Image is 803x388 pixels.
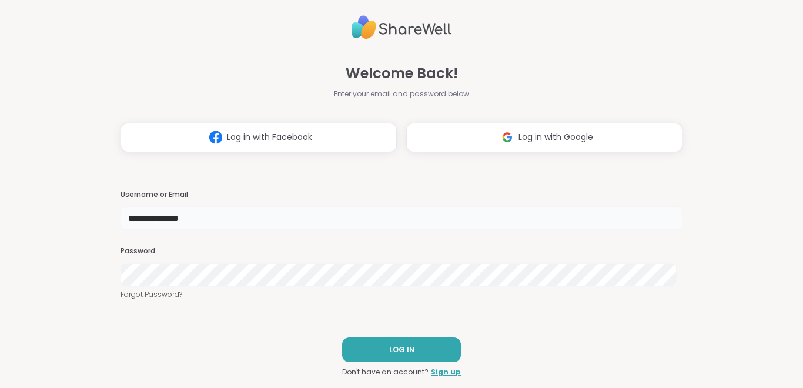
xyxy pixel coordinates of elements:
button: Log in with Facebook [121,123,397,152]
img: ShareWell Logomark [496,126,518,148]
span: LOG IN [389,344,414,355]
img: ShareWell Logo [352,11,451,44]
span: Enter your email and password below [334,89,469,99]
a: Sign up [431,367,461,377]
h3: Username or Email [121,190,682,200]
button: LOG IN [342,337,461,362]
span: Welcome Back! [346,63,458,84]
span: Log in with Google [518,131,593,143]
span: Don't have an account? [342,367,429,377]
h3: Password [121,246,682,256]
span: Log in with Facebook [227,131,312,143]
button: Log in with Google [406,123,682,152]
a: Forgot Password? [121,289,682,300]
img: ShareWell Logomark [205,126,227,148]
